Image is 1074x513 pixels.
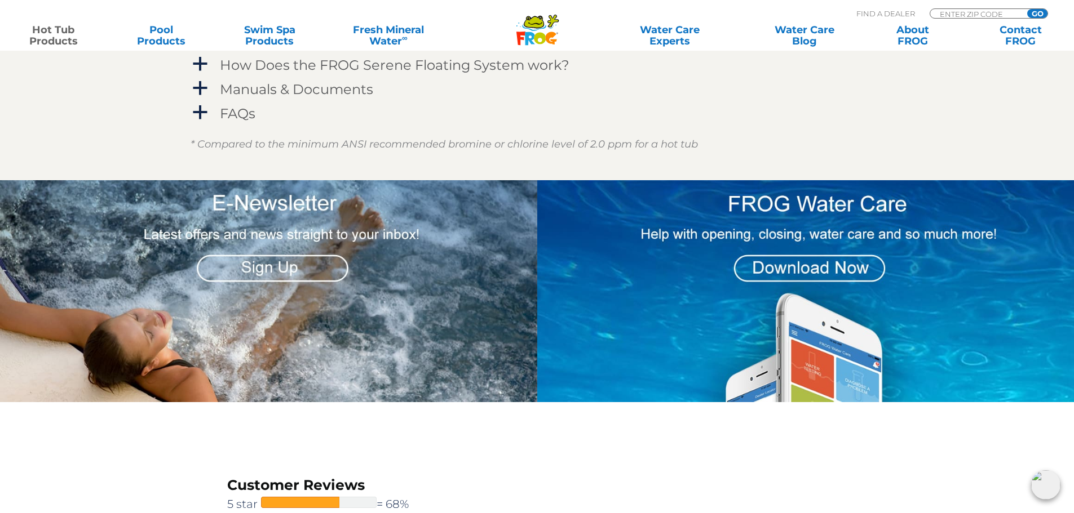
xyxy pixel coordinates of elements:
p: Find A Dealer [856,8,915,19]
span: 5 star [227,495,261,513]
a: a FAQs [191,103,884,124]
a: a Manuals & Documents [191,79,884,100]
a: Water CareExperts [602,24,738,47]
span: a [192,80,209,97]
input: Zip Code Form [939,9,1015,19]
h3: Customer Reviews [227,475,434,495]
a: Swim SpaProducts [228,24,312,47]
input: GO [1027,9,1048,18]
em: * Compared to the minimum ANSI recommended bromine or chlorine level of 2.0 ppm for a hot tub [191,138,698,150]
a: Fresh MineralWater∞ [335,24,441,47]
a: ContactFROG [979,24,1063,47]
a: Water CareBlog [762,24,846,47]
h4: Manuals & Documents [220,82,373,97]
h4: FAQs [220,106,255,121]
a: PoolProducts [120,24,204,47]
sup: ∞ [402,33,408,42]
a: 5 star= 68% [227,495,434,513]
span: a [192,104,209,121]
a: AboutFROG [870,24,954,47]
a: a How Does the FROG Serene Floating System work? [191,55,884,75]
img: openIcon [1031,470,1060,499]
h4: How Does the FROG Serene Floating System work? [220,57,569,73]
span: a [192,56,209,73]
a: Hot TubProducts [11,24,95,47]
